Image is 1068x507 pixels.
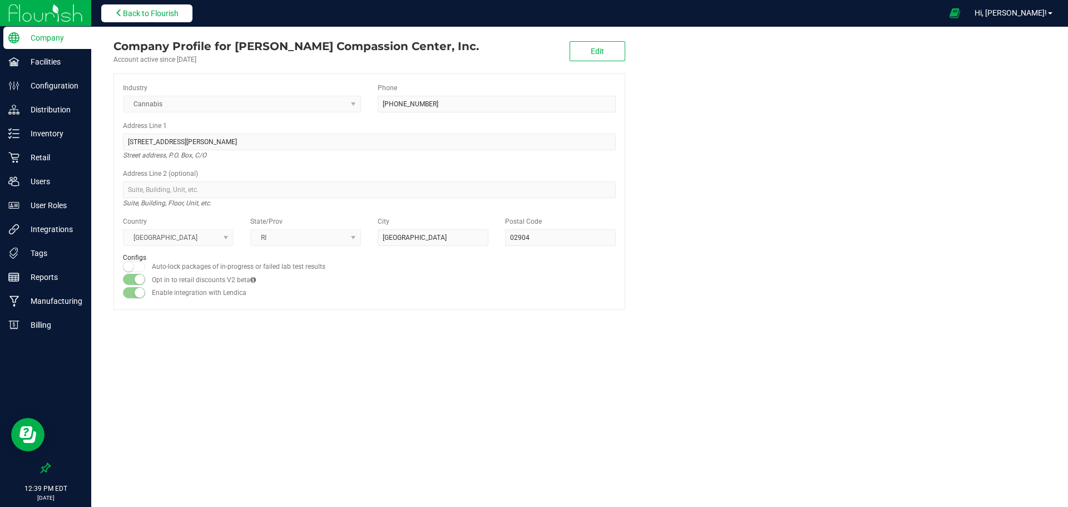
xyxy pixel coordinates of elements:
inline-svg: Company [8,32,19,43]
h2: Configs [123,254,616,262]
inline-svg: Manufacturing [8,296,19,307]
span: Open Ecommerce Menu [942,2,967,24]
p: Retail [19,151,86,164]
label: Pin the sidebar to full width on large screens [40,462,51,474]
div: Thomas C. Slater Compassion Center, Inc. [113,38,479,55]
label: Country [123,216,147,227]
label: Opt in to retail discounts V2 beta [152,275,256,285]
inline-svg: Users [8,176,19,187]
inline-svg: Inventory [8,128,19,139]
p: Reports [19,270,86,284]
input: City [378,229,488,246]
button: Back to Flourish [101,4,192,22]
p: Tags [19,247,86,260]
i: Suite, Building, Floor, Unit, etc. [123,196,211,210]
label: Industry [123,83,147,93]
p: User Roles [19,199,86,212]
label: Auto-lock packages of in-progress or failed lab test results [152,262,325,272]
p: 12:39 PM EDT [5,484,86,494]
label: Enable integration with Lendica [152,288,246,298]
label: Phone [378,83,397,93]
iframe: Resource center [11,418,44,451]
input: Address [123,134,616,150]
p: Users [19,175,86,188]
span: Hi, [PERSON_NAME]! [975,8,1047,17]
label: Postal Code [505,216,542,227]
inline-svg: Facilities [8,56,19,67]
p: [DATE] [5,494,86,502]
label: Address Line 1 [123,121,167,131]
inline-svg: Billing [8,319,19,331]
inline-svg: Distribution [8,104,19,115]
inline-svg: Integrations [8,224,19,235]
span: Back to Flourish [123,9,179,18]
button: Edit [570,41,625,61]
input: Postal Code [505,229,616,246]
input: (123) 456-7890 [378,96,616,112]
p: Manufacturing [19,294,86,308]
i: Street address, P.O. Box, C/O [123,149,206,162]
inline-svg: Configuration [8,80,19,91]
p: Facilities [19,55,86,68]
p: Billing [19,318,86,332]
p: Configuration [19,79,86,92]
label: Address Line 2 (optional) [123,169,198,179]
p: Company [19,31,86,45]
label: State/Prov [250,216,283,227]
label: City [378,216,389,227]
inline-svg: User Roles [8,200,19,211]
inline-svg: Retail [8,152,19,163]
p: Distribution [19,103,86,116]
inline-svg: Reports [8,272,19,283]
input: Suite, Building, Unit, etc. [123,181,616,198]
div: Account active since [DATE] [113,55,479,65]
span: Edit [591,47,604,56]
inline-svg: Tags [8,248,19,259]
p: Inventory [19,127,86,140]
p: Integrations [19,223,86,236]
